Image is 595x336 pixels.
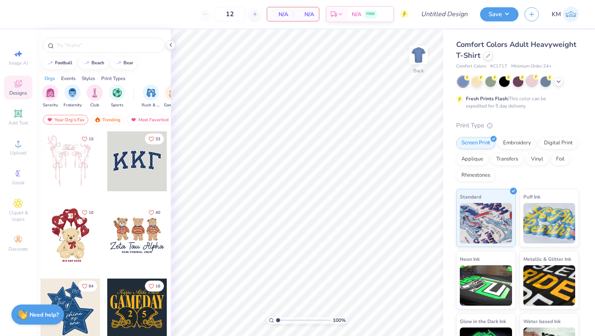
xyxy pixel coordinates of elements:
button: Save [480,7,518,21]
div: Screen Print [456,137,495,149]
button: Like [78,207,97,218]
span: Comfort Colors [456,63,486,70]
span: Greek [12,180,25,186]
div: Trending [91,115,124,125]
button: Like [78,281,97,292]
div: Foil [551,153,570,165]
img: Sorority Image [46,88,55,97]
button: filter button [87,85,103,108]
img: Standard [460,203,512,243]
button: beach [79,57,108,69]
a: KM [552,6,579,22]
span: FREE [366,11,375,17]
img: Puff Ink [523,203,576,243]
div: Most Favorited [127,115,172,125]
input: – – [214,7,246,21]
span: N/A [272,10,288,19]
span: Sorority [43,102,58,108]
span: Standard [460,192,481,201]
button: bear [111,57,137,69]
img: most_fav.gif [47,117,53,123]
div: Transfers [491,153,523,165]
div: filter for Fraternity [64,85,82,108]
span: Club [90,102,99,108]
span: Image AI [9,60,28,66]
strong: Need help? [30,311,59,319]
span: 100 % [333,317,346,324]
span: Decorate [8,246,28,252]
img: Back [410,47,427,63]
div: filter for Club [87,85,103,108]
span: Puff Ink [523,192,540,201]
div: filter for Sorority [42,85,58,108]
span: # C1717 [490,63,507,70]
img: most_fav.gif [130,117,137,123]
button: filter button [109,85,125,108]
span: N/A [352,10,361,19]
img: Fraternity Image [68,88,77,97]
span: 40 [155,211,160,215]
span: Metallic & Glitter Ink [523,255,571,263]
img: trend_line.gif [83,61,90,66]
button: filter button [64,85,82,108]
span: 18 [155,284,160,288]
span: Upload [10,150,26,156]
button: Like [145,133,164,144]
img: Rush & Bid Image [147,88,156,97]
div: Back [413,67,424,74]
div: Digital Print [539,137,578,149]
span: Sports [111,102,123,108]
div: Applique [456,153,489,165]
div: Print Type [456,121,579,130]
span: Water based Ink [523,317,561,325]
button: Like [145,281,164,292]
div: This color can be expedited for 5 day delivery. [466,95,565,110]
div: Rhinestones [456,169,495,182]
input: Untitled Design [414,6,474,22]
div: filter for Game Day [164,85,183,108]
div: Embroidery [498,137,536,149]
span: Minimum Order: 24 + [511,63,552,70]
strong: Fresh Prints Flash: [466,95,509,102]
img: Game Day Image [169,88,178,97]
img: Neon Ink [460,265,512,306]
input: Try "Alpha" [56,41,159,49]
span: Comfort Colors Adult Heavyweight T-Shirt [456,40,576,60]
span: Neon Ink [460,255,480,263]
img: trend_line.gif [115,61,122,66]
div: Orgs [45,75,55,82]
button: football [42,57,76,69]
div: Events [61,75,76,82]
img: Club Image [90,88,99,97]
span: Rush & Bid [142,102,160,108]
button: filter button [42,85,58,108]
img: trending.gif [94,117,101,123]
div: filter for Rush & Bid [142,85,160,108]
span: Game Day [164,102,183,108]
img: Kylia Mease [563,6,579,22]
div: Vinyl [526,153,548,165]
span: 10 [89,211,93,215]
button: filter button [142,85,160,108]
span: Fraternity [64,102,82,108]
span: Glow in the Dark Ink [460,317,506,325]
span: N/A [298,10,314,19]
button: Like [78,133,97,144]
span: 15 [89,137,93,141]
div: bear [123,61,133,65]
span: 84 [89,284,93,288]
div: Your Org's Fav [43,115,88,125]
button: Like [145,207,164,218]
div: beach [91,61,104,65]
span: Add Text [8,120,28,126]
span: KM [552,10,561,19]
span: 33 [155,137,160,141]
div: Print Types [101,75,125,82]
img: trend_line.gif [47,61,53,66]
div: Styles [82,75,95,82]
button: filter button [164,85,183,108]
img: Metallic & Glitter Ink [523,265,576,306]
img: Sports Image [113,88,122,97]
div: football [55,61,72,65]
div: filter for Sports [109,85,125,108]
